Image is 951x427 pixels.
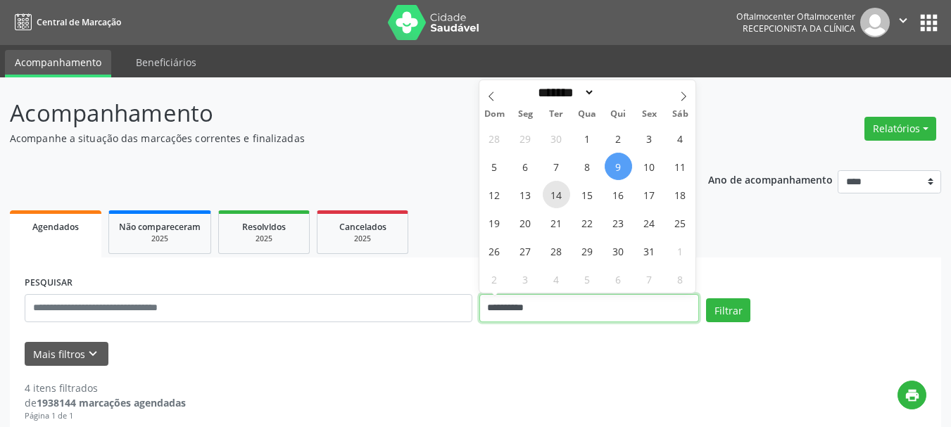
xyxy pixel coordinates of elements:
[543,125,570,152] span: Setembro 30, 2025
[481,237,508,265] span: Outubro 26, 2025
[512,265,539,293] span: Novembro 3, 2025
[864,117,936,141] button: Relatórios
[636,209,663,236] span: Outubro 24, 2025
[736,11,855,23] div: Oftalmocenter Oftalmocenter
[229,234,299,244] div: 2025
[119,234,201,244] div: 2025
[481,265,508,293] span: Novembro 2, 2025
[706,298,750,322] button: Filtrar
[636,153,663,180] span: Outubro 10, 2025
[510,110,541,119] span: Seg
[636,125,663,152] span: Outubro 3, 2025
[665,110,695,119] span: Sáb
[543,153,570,180] span: Outubro 7, 2025
[667,125,694,152] span: Outubro 4, 2025
[481,125,508,152] span: Setembro 28, 2025
[481,181,508,208] span: Outubro 12, 2025
[890,8,917,37] button: 
[5,50,111,77] a: Acompanhamento
[743,23,855,34] span: Recepcionista da clínica
[605,153,632,180] span: Outubro 9, 2025
[574,237,601,265] span: Outubro 29, 2025
[32,221,79,233] span: Agendados
[481,153,508,180] span: Outubro 5, 2025
[574,181,601,208] span: Outubro 15, 2025
[634,110,665,119] span: Sex
[708,170,833,188] p: Ano de acompanhamento
[898,381,926,409] button: print
[543,209,570,236] span: Outubro 21, 2025
[603,110,634,119] span: Qui
[512,209,539,236] span: Outubro 20, 2025
[574,153,601,180] span: Outubro 8, 2025
[860,8,890,37] img: img
[37,16,121,28] span: Central de Marcação
[10,131,662,146] p: Acompanhe a situação das marcações correntes e finalizadas
[512,181,539,208] span: Outubro 13, 2025
[25,342,108,367] button: Mais filtroskeyboard_arrow_down
[636,265,663,293] span: Novembro 7, 2025
[512,237,539,265] span: Outubro 27, 2025
[605,237,632,265] span: Outubro 30, 2025
[25,381,186,395] div: 4 itens filtrados
[327,234,398,244] div: 2025
[543,237,570,265] span: Outubro 28, 2025
[572,110,603,119] span: Qua
[512,153,539,180] span: Outubro 6, 2025
[917,11,941,35] button: apps
[595,85,641,100] input: Year
[25,410,186,422] div: Página 1 de 1
[636,237,663,265] span: Outubro 31, 2025
[667,237,694,265] span: Novembro 1, 2025
[574,209,601,236] span: Outubro 22, 2025
[85,346,101,362] i: keyboard_arrow_down
[605,125,632,152] span: Outubro 2, 2025
[25,272,73,294] label: PESQUISAR
[126,50,206,75] a: Beneficiários
[905,388,920,403] i: print
[636,181,663,208] span: Outubro 17, 2025
[119,221,201,233] span: Não compareceram
[574,265,601,293] span: Novembro 5, 2025
[667,265,694,293] span: Novembro 8, 2025
[10,11,121,34] a: Central de Marcação
[543,181,570,208] span: Outubro 14, 2025
[534,85,596,100] select: Month
[895,13,911,28] i: 
[605,209,632,236] span: Outubro 23, 2025
[10,96,662,131] p: Acompanhamento
[479,110,510,119] span: Dom
[605,265,632,293] span: Novembro 6, 2025
[543,265,570,293] span: Novembro 4, 2025
[339,221,386,233] span: Cancelados
[242,221,286,233] span: Resolvidos
[574,125,601,152] span: Outubro 1, 2025
[541,110,572,119] span: Ter
[667,181,694,208] span: Outubro 18, 2025
[25,395,186,410] div: de
[605,181,632,208] span: Outubro 16, 2025
[37,396,186,409] strong: 1938144 marcações agendadas
[512,125,539,152] span: Setembro 29, 2025
[667,153,694,180] span: Outubro 11, 2025
[481,209,508,236] span: Outubro 19, 2025
[667,209,694,236] span: Outubro 25, 2025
